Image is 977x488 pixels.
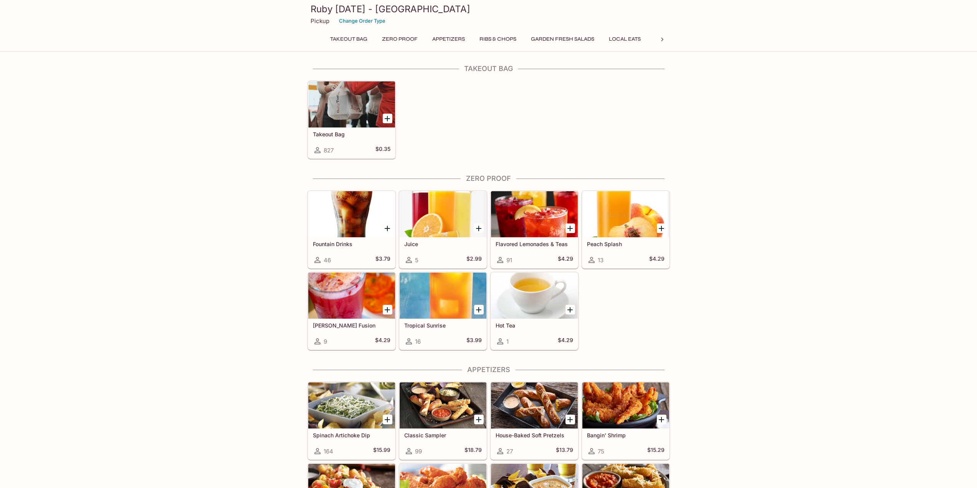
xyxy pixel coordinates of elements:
h4: Takeout Bag [307,65,670,73]
button: Add Tropical Sunrise [474,305,484,314]
h5: Tropical Sunrise [404,322,482,329]
span: 1 [506,338,509,345]
button: Local Eats [605,34,645,45]
a: Hot Tea1$4.29 [491,272,578,350]
h4: Appetizers [307,366,670,374]
a: [PERSON_NAME] Fusion9$4.29 [308,272,395,350]
span: 164 [324,448,333,455]
h5: Fountain Drinks [313,241,390,247]
h5: Peach Splash [587,241,665,247]
h5: $4.29 [649,255,665,265]
h5: Classic Sampler [404,432,482,438]
div: Berry Fusion [308,273,395,319]
div: Tropical Sunrise [400,273,486,319]
h5: [PERSON_NAME] Fusion [313,322,390,329]
a: House-Baked Soft Pretzels27$13.79 [491,382,578,460]
div: Bangin' Shrimp [582,382,669,428]
button: Add Takeout Bag [383,114,392,123]
div: House-Baked Soft Pretzels [491,382,578,428]
h5: $0.35 [375,146,390,155]
h5: $3.99 [466,337,482,346]
h5: Bangin' Shrimp [587,432,665,438]
a: Fountain Drinks46$3.79 [308,191,395,268]
button: Appetizers [428,34,469,45]
h5: House-Baked Soft Pretzels [496,432,573,438]
button: Zero Proof [378,34,422,45]
span: 13 [598,256,603,264]
button: Add Peach Splash [657,223,666,233]
h5: $4.29 [558,255,573,265]
h5: Flavored Lemonades & Teas [496,241,573,247]
h4: Zero Proof [307,174,670,183]
a: Classic Sampler99$18.79 [399,382,487,460]
a: Spinach Artichoke Dip164$15.99 [308,382,395,460]
button: Takeout Bag [326,34,372,45]
button: Add Bangin' Shrimp [657,415,666,424]
button: Add Flavored Lemonades & Teas [565,223,575,233]
a: Peach Splash13$4.29 [582,191,670,268]
button: Add Hot Tea [565,305,575,314]
div: Juice [400,191,486,237]
button: Garden Fresh Salads [527,34,598,45]
a: Tropical Sunrise16$3.99 [399,272,487,350]
span: 16 [415,338,421,345]
span: 46 [324,256,331,264]
div: Takeout Bag [308,81,395,127]
div: Classic Sampler [400,382,486,428]
h5: Juice [404,241,482,247]
button: Change Order Type [336,15,389,27]
p: Pickup [311,17,329,25]
h5: Takeout Bag [313,131,390,137]
h5: $4.29 [375,337,390,346]
span: 5 [415,256,418,264]
div: Spinach Artichoke Dip [308,382,395,428]
h3: Ruby [DATE] - [GEOGRAPHIC_DATA] [311,3,667,15]
h5: $15.29 [647,447,665,456]
button: Add Classic Sampler [474,415,484,424]
span: 27 [506,448,513,455]
div: Hot Tea [491,273,578,319]
h5: Spinach Artichoke Dip [313,432,390,438]
div: Flavored Lemonades & Teas [491,191,578,237]
span: 99 [415,448,422,455]
div: Fountain Drinks [308,191,395,237]
h5: $3.79 [375,255,390,265]
h5: $4.29 [558,337,573,346]
a: Bangin' Shrimp75$15.29 [582,382,670,460]
button: Ribs & Chops [475,34,521,45]
button: Add Spinach Artichoke Dip [383,415,392,424]
div: Peach Splash [582,191,669,237]
h5: $2.99 [466,255,482,265]
h5: $15.99 [373,447,390,456]
button: Add House-Baked Soft Pretzels [565,415,575,424]
button: Add Berry Fusion [383,305,392,314]
h5: Hot Tea [496,322,573,329]
a: Takeout Bag827$0.35 [308,81,395,159]
button: Add Juice [474,223,484,233]
button: Chicken [651,34,686,45]
span: 91 [506,256,512,264]
span: 75 [598,448,604,455]
a: Juice5$2.99 [399,191,487,268]
a: Flavored Lemonades & Teas91$4.29 [491,191,578,268]
h5: $18.79 [465,447,482,456]
span: 827 [324,147,334,154]
span: 9 [324,338,327,345]
button: Add Fountain Drinks [383,223,392,233]
h5: $13.79 [556,447,573,456]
